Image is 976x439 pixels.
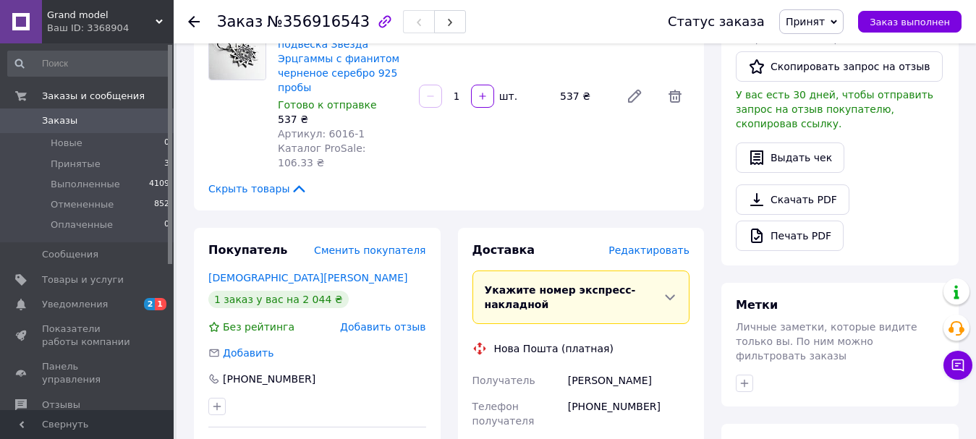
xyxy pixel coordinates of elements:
[42,114,77,127] span: Заказы
[736,51,943,82] button: Скопировать запрос на отзыв
[736,221,844,251] a: Печать PDF
[943,351,972,380] button: Чат с покупателем
[208,243,287,257] span: Покупатель
[42,323,134,349] span: Показатели работы компании
[47,9,156,22] span: Grand model
[208,272,407,284] a: [DEMOGRAPHIC_DATA][PERSON_NAME]
[661,82,689,111] span: Удалить
[217,13,263,30] span: Заказ
[736,33,904,44] span: Запрос на отзыв про компанию
[221,372,317,386] div: [PHONE_NUMBER]
[51,137,82,150] span: Новые
[736,321,917,362] span: Личные заметки, которые видите только вы. По ним можно фильтровать заказы
[51,178,120,191] span: Выполненные
[51,198,114,211] span: Отмененные
[47,22,174,35] div: Ваш ID: 3368904
[870,17,950,27] span: Заказ выполнен
[144,298,156,310] span: 2
[42,273,124,286] span: Товары и услуги
[42,90,145,103] span: Заказы и сообщения
[472,375,535,386] span: Получатель
[42,398,80,412] span: Отзывы
[164,158,169,171] span: 3
[491,341,617,356] div: Нова Пошта (платная)
[154,198,169,211] span: 852
[42,298,108,311] span: Уведомления
[208,291,349,308] div: 1 заказ у вас на 2 044 ₴
[554,86,614,106] div: 537 ₴
[736,89,933,129] span: У вас есть 30 дней, чтобы отправить запрос на отзыв покупателю, скопировав ссылку.
[223,347,273,359] span: Добавить
[472,401,535,427] span: Телефон получателя
[278,99,377,111] span: Готово к отправке
[736,298,778,312] span: Метки
[164,137,169,150] span: 0
[668,14,765,29] div: Статус заказа
[155,298,166,310] span: 1
[209,23,266,80] img: Серебряная подвеска Звезда Эрцгаммы с фианитом черненое серебро 925 пробы
[565,367,692,393] div: [PERSON_NAME]
[608,244,689,256] span: Редактировать
[565,393,692,434] div: [PHONE_NUMBER]
[736,142,844,173] button: Выдать чек
[42,248,98,261] span: Сообщения
[164,218,169,231] span: 0
[736,184,849,215] a: Скачать PDF
[51,218,113,231] span: Оплаченные
[278,142,365,169] span: Каталог ProSale: 106.33 ₴
[278,112,407,127] div: 537 ₴
[485,284,636,310] span: Укажите номер экспресс-накладной
[278,128,365,140] span: Артикул: 6016-1
[42,360,134,386] span: Панель управления
[149,178,169,191] span: 4109
[278,24,399,93] a: Серебряная подвеска Звезда Эрцгаммы с фианитом черненое серебро 925 пробы
[472,243,535,257] span: Доставка
[267,13,370,30] span: №356916543
[496,89,519,103] div: шт.
[340,321,425,333] span: Добавить отзыв
[208,182,307,196] span: Скрыть товары
[188,14,200,29] div: Вернуться назад
[786,16,825,27] span: Принят
[314,244,425,256] span: Сменить покупателя
[223,321,294,333] span: Без рейтинга
[7,51,171,77] input: Поиск
[51,158,101,171] span: Принятые
[858,11,962,33] button: Заказ выполнен
[620,82,649,111] a: Редактировать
